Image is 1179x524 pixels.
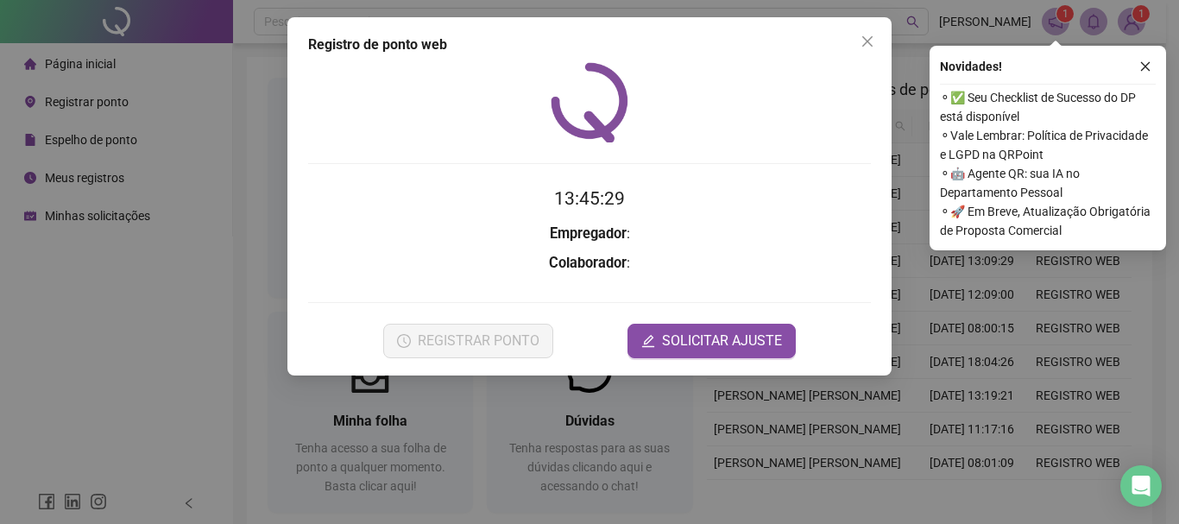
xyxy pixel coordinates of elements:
[940,164,1156,202] span: ⚬ 🤖 Agente QR: sua IA no Departamento Pessoal
[551,62,628,142] img: QRPoint
[940,202,1156,240] span: ⚬ 🚀 Em Breve, Atualização Obrigatória de Proposta Comercial
[308,223,871,245] h3: :
[662,331,782,351] span: SOLICITAR AJUSTE
[940,88,1156,126] span: ⚬ ✅ Seu Checklist de Sucesso do DP está disponível
[308,35,871,55] div: Registro de ponto web
[641,334,655,348] span: edit
[854,28,881,55] button: Close
[550,225,627,242] strong: Empregador
[940,126,1156,164] span: ⚬ Vale Lembrar: Política de Privacidade e LGPD na QRPoint
[861,35,874,48] span: close
[554,188,625,209] time: 13:45:29
[308,252,871,275] h3: :
[1139,60,1151,73] span: close
[549,255,627,271] strong: Colaborador
[383,324,553,358] button: REGISTRAR PONTO
[627,324,796,358] button: editSOLICITAR AJUSTE
[940,57,1002,76] span: Novidades !
[1120,465,1162,507] div: Open Intercom Messenger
